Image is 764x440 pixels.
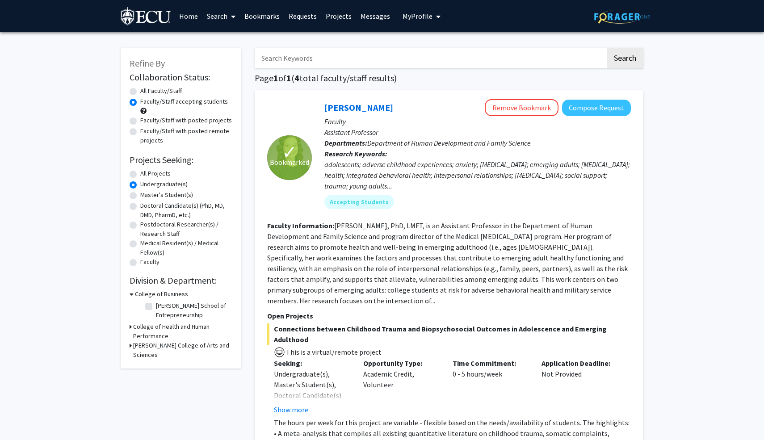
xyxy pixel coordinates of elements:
[274,404,308,415] button: Show more
[535,358,624,415] div: Not Provided
[357,358,446,415] div: Academic Credit, Volunteer
[140,257,160,267] label: Faculty
[594,10,650,24] img: ForagerOne Logo
[363,358,439,369] p: Opportunity Type:
[324,138,367,147] b: Departments:
[321,0,356,32] a: Projects
[324,116,631,127] p: Faculty
[286,72,291,84] span: 1
[274,369,350,422] div: Undergraduate(s), Master's Student(s), Doctoral Candidate(s) (PhD, MD, DMD, PharmD, etc.)
[284,0,321,32] a: Requests
[140,190,193,200] label: Master's Student(s)
[273,72,278,84] span: 1
[562,100,631,116] button: Compose Request to Kayla Fitzke
[156,301,230,320] label: [PERSON_NAME] School of Entrepreneurship
[140,239,232,257] label: Medical Resident(s) / Medical Fellow(s)
[274,358,350,369] p: Seeking:
[324,195,394,209] mat-chip: Accepting Students
[202,0,240,32] a: Search
[324,159,631,191] div: adolescents; adverse childhood experiences; anxiety; [MEDICAL_DATA]; emerging adults; [MEDICAL_DA...
[607,48,643,68] button: Search
[130,58,165,69] span: Refine By
[130,275,232,286] h2: Division & Department:
[140,220,232,239] label: Postdoctoral Researcher(s) / Research Staff
[140,116,232,125] label: Faculty/Staff with posted projects
[130,72,232,83] h2: Collaboration Status:
[7,400,38,433] iframe: Chat
[240,0,284,32] a: Bookmarks
[140,86,182,96] label: All Faculty/Staff
[274,417,631,428] p: The hours per week for this project are variable - flexible based on the needs/availability of st...
[255,73,643,84] h1: Page of ( total faculty/staff results)
[140,201,232,220] label: Doctoral Candidate(s) (PhD, MD, DMD, PharmD, etc.)
[270,157,309,168] span: Bookmarked
[140,97,228,106] label: Faculty/Staff accepting students
[140,126,232,145] label: Faculty/Staff with posted remote projects
[324,149,387,158] b: Research Keywords:
[285,348,382,356] span: This is a virtual/remote project
[542,358,617,369] p: Application Deadline:
[135,289,188,299] h3: College of Business
[282,148,297,157] span: ✓
[267,323,631,345] span: Connections between Childhood Trauma and Biopsychosocial Outcomes in Adolescence and Emerging Adu...
[175,0,202,32] a: Home
[446,358,535,415] div: 0 - 5 hours/week
[121,7,172,27] img: East Carolina University Logo
[140,180,188,189] label: Undergraduate(s)
[356,0,395,32] a: Messages
[367,138,531,147] span: Department of Human Development and Family Science
[324,127,631,138] p: Assistant Professor
[133,341,232,360] h3: [PERSON_NAME] College of Arts and Sciences
[485,99,558,116] button: Remove Bookmark
[130,155,232,165] h2: Projects Seeking:
[403,12,432,21] span: My Profile
[324,102,393,113] a: [PERSON_NAME]
[133,322,232,341] h3: College of Health and Human Performance
[267,221,334,230] b: Faculty Information:
[294,72,299,84] span: 4
[140,169,171,178] label: All Projects
[255,48,605,68] input: Search Keywords
[267,310,631,321] p: Open Projects
[267,221,628,305] fg-read-more: [PERSON_NAME], PhD, LMFT, is an Assistant Professor in the Department of Human Development and Fa...
[453,358,529,369] p: Time Commitment:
